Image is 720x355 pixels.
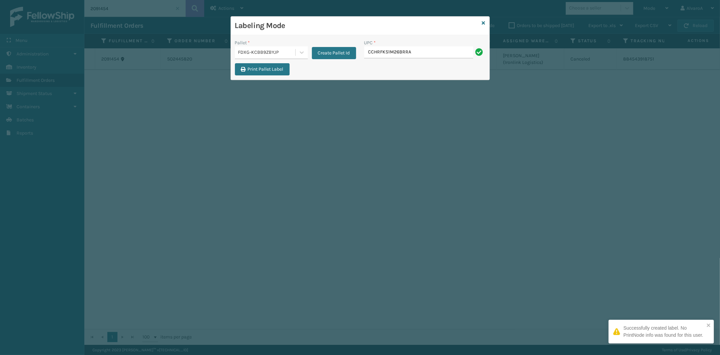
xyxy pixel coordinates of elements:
label: Pallet [235,39,250,46]
button: Create Pallet Id [312,47,356,59]
button: Print Pallet Label [235,63,290,75]
button: close [706,323,711,329]
div: Successfully created label. No PrintNode info was found for this user. [623,325,704,339]
label: UPC [364,39,376,46]
h3: Labeling Mode [235,21,479,31]
div: FDXG-KCBB9ZBYJP [238,49,296,56]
